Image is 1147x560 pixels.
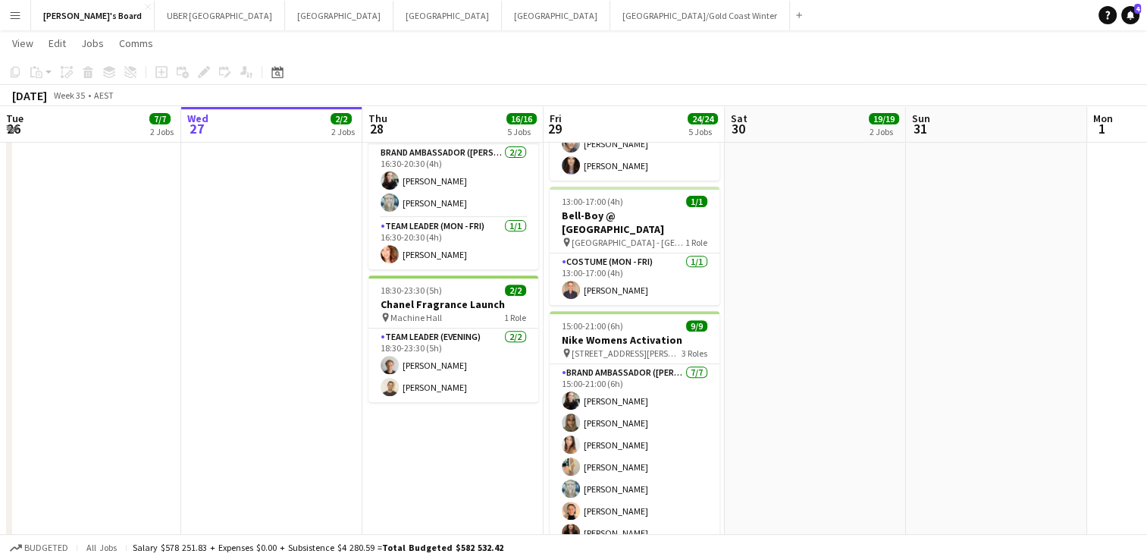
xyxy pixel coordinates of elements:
span: Tue [6,112,24,125]
span: 1 Role [685,237,707,248]
a: View [6,33,39,53]
span: Sun [912,112,930,125]
span: Week 35 [50,90,88,101]
button: [GEOGRAPHIC_DATA] [285,1,393,30]
div: 2 Jobs [331,126,355,137]
span: All jobs [83,542,120,553]
span: 2/2 [505,285,526,296]
app-card-role: Team Leader (Mon - Fri)1/116:30-20:30 (4h)[PERSON_NAME] [368,218,538,269]
span: Total Budgeted $582 532.42 [382,542,503,553]
div: 5 Jobs [688,126,717,137]
div: 2 Jobs [150,126,174,137]
span: 7/7 [149,113,171,124]
app-card-role: Brand Ambassador ([PERSON_NAME])7/715:00-21:00 (6h)[PERSON_NAME][PERSON_NAME][PERSON_NAME][PERSON... [550,364,719,548]
span: 9/9 [686,320,707,332]
button: [PERSON_NAME]'s Board [31,1,155,30]
span: [GEOGRAPHIC_DATA] - [GEOGRAPHIC_DATA] [572,237,685,248]
span: View [12,36,33,50]
span: 1/1 [686,196,707,207]
span: 28 [366,120,387,137]
button: UBER [GEOGRAPHIC_DATA] [155,1,285,30]
span: Edit [49,36,66,50]
span: 24/24 [688,113,718,124]
span: 19/19 [869,113,899,124]
h3: Bell-Boy @ [GEOGRAPHIC_DATA] [550,209,719,236]
span: Sat [731,112,747,125]
button: [GEOGRAPHIC_DATA]/Gold Coast Winter [610,1,790,30]
button: Budgeted [8,540,71,556]
a: Jobs [75,33,110,53]
span: Jobs [81,36,104,50]
app-card-role: Brand Ambassador ([PERSON_NAME])2/216:30-20:30 (4h)[PERSON_NAME][PERSON_NAME] [368,144,538,218]
span: 1 [1091,120,1113,137]
app-job-card: 16:30-20:30 (4h)3/3Nike Womens Activation [STREET_ADDRESS][PERSON_NAME]2 RolesBrand Ambassador ([... [368,91,538,269]
app-job-card: 18:30-23:30 (5h)2/2Chanel Fragrance Launch Machine Hall1 RoleTeam Leader (Evening)2/218:30-23:30 ... [368,275,538,402]
span: Thu [368,112,387,125]
span: Budgeted [24,543,68,553]
a: 4 [1121,6,1139,24]
span: 27 [185,120,208,137]
span: 2/2 [331,113,352,124]
span: 26 [4,120,24,137]
h3: Nike Womens Activation [550,333,719,347]
app-card-role: Costume (Mon - Fri)1/113:00-17:00 (4h)[PERSON_NAME] [550,253,719,305]
span: 15:00-21:00 (6h) [562,320,623,332]
span: Comms [119,36,153,50]
span: 3 Roles [682,348,707,359]
a: Comms [113,33,159,53]
div: Salary $578 251.83 + Expenses $0.00 + Subsistence $4 280.59 = [133,542,503,553]
app-card-role: Team Leader (Evening)2/218:30-23:30 (5h)[PERSON_NAME][PERSON_NAME] [368,329,538,402]
a: Edit [42,33,72,53]
span: 18:30-23:30 (5h) [381,285,442,296]
span: 30 [729,120,747,137]
h3: Chanel Fragrance Launch [368,297,538,311]
div: 5 Jobs [507,126,536,137]
span: 29 [547,120,562,137]
span: 16/16 [506,113,537,124]
span: [STREET_ADDRESS][PERSON_NAME] [572,348,682,359]
span: Wed [187,112,208,125]
span: 4 [1134,4,1141,14]
button: [GEOGRAPHIC_DATA] [393,1,502,30]
div: AEST [94,90,114,101]
span: Machine Hall [390,312,442,323]
app-job-card: 13:00-17:00 (4h)1/1Bell-Boy @ [GEOGRAPHIC_DATA] [GEOGRAPHIC_DATA] - [GEOGRAPHIC_DATA]1 RoleCostum... [550,187,719,305]
span: 31 [910,120,930,137]
span: 1 Role [504,312,526,323]
app-job-card: 15:00-21:00 (6h)9/9Nike Womens Activation [STREET_ADDRESS][PERSON_NAME]3 RolesBrand Ambassador ([... [550,311,719,536]
span: Fri [550,112,562,125]
button: [GEOGRAPHIC_DATA] [502,1,610,30]
div: 2 Jobs [870,126,898,137]
span: 13:00-17:00 (4h) [562,196,623,207]
span: Mon [1093,112,1113,125]
div: [DATE] [12,88,47,103]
